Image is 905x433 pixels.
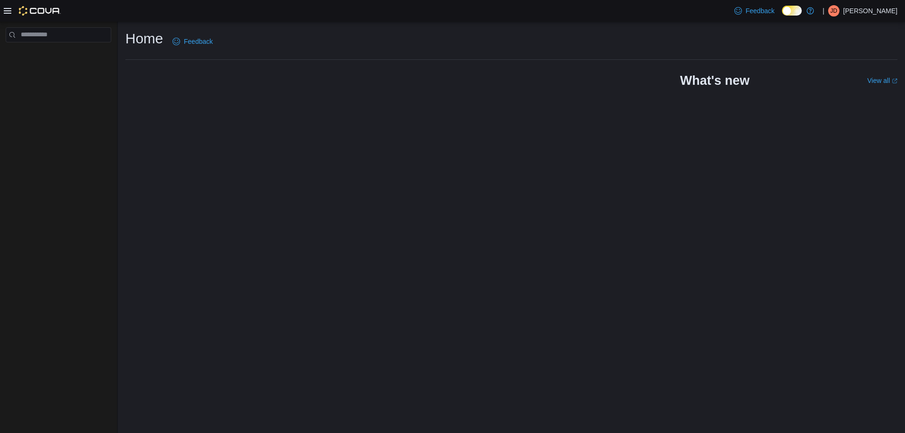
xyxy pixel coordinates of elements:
a: View allExternal link [867,77,897,84]
svg: External link [892,78,897,84]
a: Feedback [731,1,778,20]
p: | [823,5,824,16]
a: Feedback [169,32,216,51]
input: Dark Mode [782,6,802,16]
div: Jarrett Delbridge [828,5,839,16]
h1: Home [125,29,163,48]
img: Cova [19,6,61,16]
span: JD [831,5,838,16]
p: [PERSON_NAME] [843,5,897,16]
h2: What's new [680,73,749,88]
span: Feedback [746,6,774,16]
nav: Complex example [6,44,111,67]
span: Feedback [184,37,213,46]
